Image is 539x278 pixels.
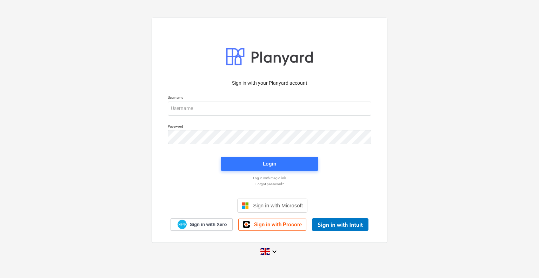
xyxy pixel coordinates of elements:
p: Sign in with your Planyard account [168,79,371,87]
button: Login [221,157,318,171]
div: Login [263,159,276,168]
p: Username [168,95,371,101]
input: Username [168,102,371,116]
p: Password [168,124,371,130]
a: Forgot password? [164,182,375,186]
span: Sign in with Procore [254,221,302,228]
i: keyboard_arrow_down [270,247,279,256]
span: Sign in with Xero [190,221,227,228]
img: Microsoft logo [242,202,249,209]
img: Xero logo [178,220,187,229]
span: Sign in with Microsoft [253,202,303,208]
a: Log in with magic link [164,176,375,180]
a: Sign in with Xero [171,218,233,231]
a: Sign in with Procore [238,219,306,231]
